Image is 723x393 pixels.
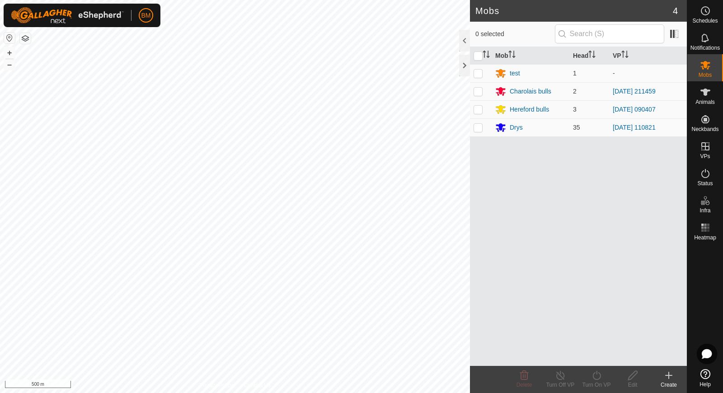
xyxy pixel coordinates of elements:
[573,70,577,77] span: 1
[621,52,629,59] p-sorticon: Activate to sort
[613,88,656,95] a: [DATE] 211459
[615,381,651,389] div: Edit
[508,52,516,59] p-sorticon: Activate to sort
[690,45,720,51] span: Notifications
[692,18,718,23] span: Schedules
[569,47,609,65] th: Head
[700,382,711,387] span: Help
[4,59,15,70] button: –
[516,382,532,388] span: Delete
[475,29,555,39] span: 0 selected
[573,88,577,95] span: 2
[699,72,712,78] span: Mobs
[4,33,15,43] button: Reset Map
[555,24,664,43] input: Search (S)
[673,4,678,18] span: 4
[141,11,151,20] span: BM
[588,52,596,59] p-sorticon: Activate to sort
[510,105,549,114] div: Hereford bulls
[510,123,523,132] div: Drys
[613,106,656,113] a: [DATE] 090407
[510,69,520,78] div: test
[475,5,673,16] h2: Mobs
[20,33,31,44] button: Map Layers
[613,124,656,131] a: [DATE] 110821
[609,64,687,82] td: -
[695,99,715,105] span: Animals
[651,381,687,389] div: Create
[697,181,713,186] span: Status
[694,235,716,240] span: Heatmap
[510,87,551,96] div: Charolais bulls
[700,208,710,213] span: Infra
[691,126,718,132] span: Neckbands
[578,381,615,389] div: Turn On VP
[573,124,580,131] span: 35
[244,381,271,389] a: Contact Us
[573,106,577,113] span: 3
[4,47,15,58] button: +
[687,365,723,391] a: Help
[492,47,569,65] th: Mob
[199,381,233,389] a: Privacy Policy
[542,381,578,389] div: Turn Off VP
[483,52,490,59] p-sorticon: Activate to sort
[700,154,710,159] span: VPs
[11,7,124,23] img: Gallagher Logo
[609,47,687,65] th: VP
